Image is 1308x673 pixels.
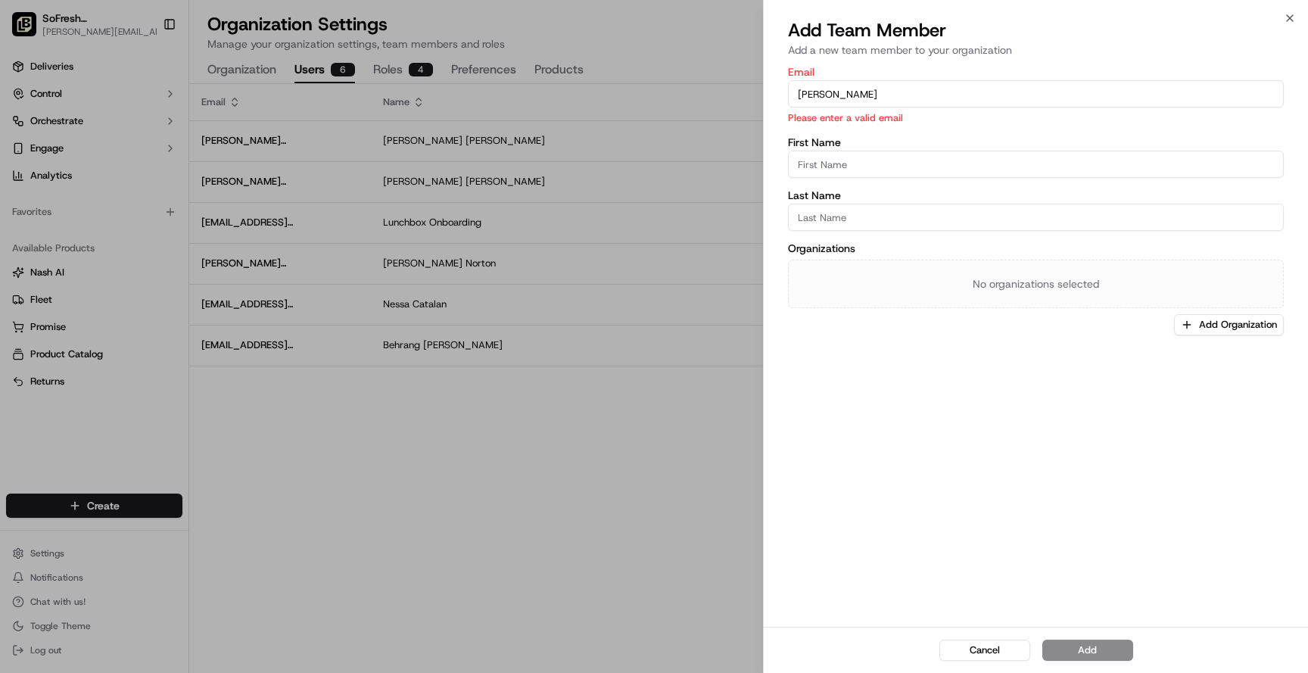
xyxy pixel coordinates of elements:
[15,220,39,245] img: Regen Pajulas
[32,145,59,172] img: 1738778727109-b901c2ba-d612-49f7-a14d-d897ce62d23f
[107,375,183,387] a: Powered byPylon
[15,15,45,45] img: Nash
[126,276,131,288] span: •
[1174,314,1284,335] button: Add Organization
[15,145,42,172] img: 1736555255976-a54dd68f-1ca7-489b-9aae-adbdc363a1c4
[788,151,1284,178] input: First Name
[114,235,119,247] span: •
[30,276,42,288] img: 1736555255976-a54dd68f-1ca7-489b-9aae-adbdc363a1c4
[788,204,1284,231] input: Last Name
[15,197,101,209] div: Past conversations
[788,42,1284,58] p: Add a new team member to your organization
[235,194,276,212] button: See all
[47,235,111,247] span: Regen Pajulas
[788,243,1284,254] label: Organizations
[15,261,39,285] img: Angelique Valdez
[788,67,1284,77] label: Email
[939,640,1030,661] button: Cancel
[30,235,42,248] img: 1736555255976-a54dd68f-1ca7-489b-9aae-adbdc363a1c4
[15,340,27,352] div: 📗
[151,375,183,387] span: Pylon
[788,190,1284,201] label: Last Name
[122,235,153,247] span: [DATE]
[257,149,276,167] button: Start new chat
[15,61,276,85] p: Welcome 👋
[788,111,1284,125] p: Please enter a valid email
[788,18,1284,42] h2: Add Team Member
[788,260,1284,308] div: No organizations selected
[788,137,1284,148] label: First Name
[122,332,249,360] a: 💻API Documentation
[788,80,1284,107] input: Email
[47,276,123,288] span: [PERSON_NAME]
[143,338,243,354] span: API Documentation
[30,338,116,354] span: Knowledge Base
[39,98,272,114] input: Got a question? Start typing here...
[9,332,122,360] a: 📗Knowledge Base
[68,145,248,160] div: Start new chat
[68,160,208,172] div: We're available if you need us!
[134,276,165,288] span: [DATE]
[128,340,140,352] div: 💻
